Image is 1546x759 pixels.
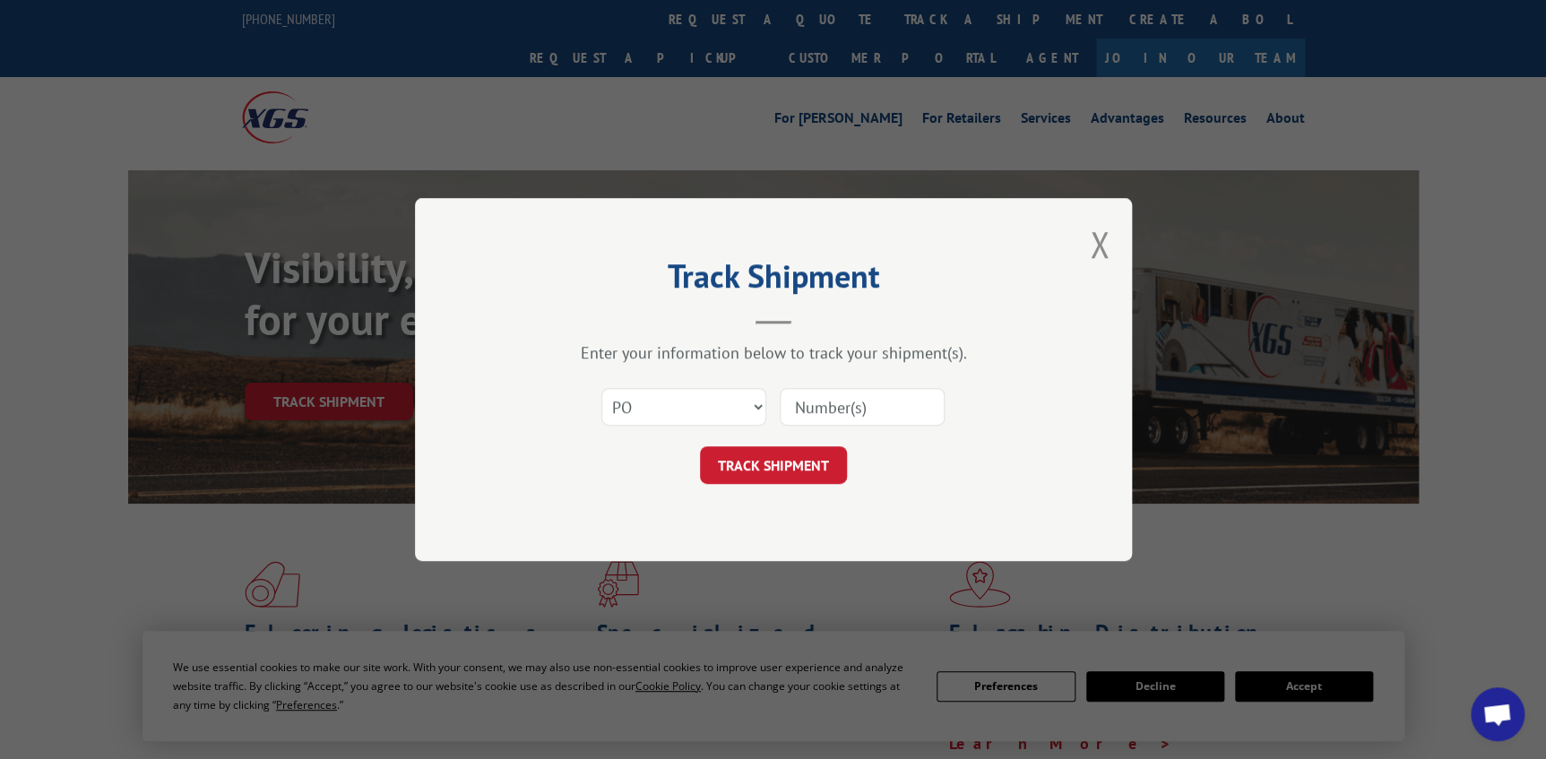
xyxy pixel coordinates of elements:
[505,342,1042,363] div: Enter your information below to track your shipment(s).
[1090,220,1110,268] button: Close modal
[505,263,1042,298] h2: Track Shipment
[780,388,945,426] input: Number(s)
[700,446,847,484] button: TRACK SHIPMENT
[1471,687,1524,741] a: Open chat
